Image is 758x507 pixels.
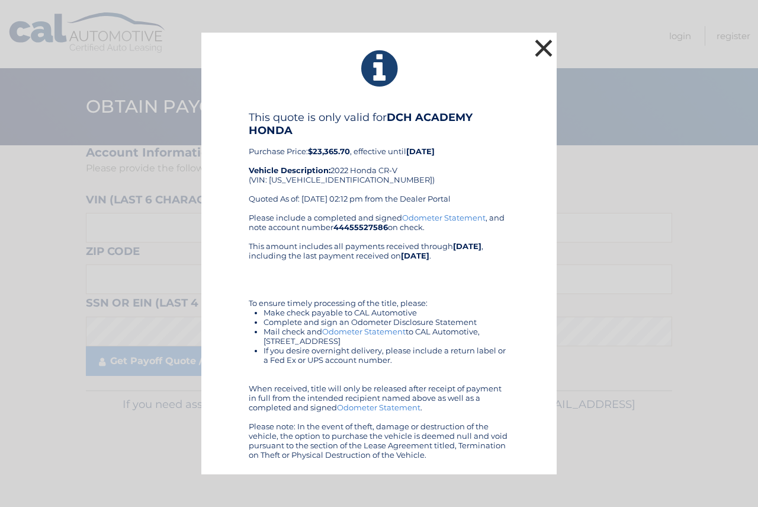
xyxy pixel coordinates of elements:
[337,403,420,412] a: Odometer Statement
[249,165,330,175] strong: Vehicle Description:
[308,146,350,156] b: $23,365.70
[401,251,429,260] b: [DATE]
[402,213,486,222] a: Odometer Statement
[532,36,555,60] button: ×
[264,346,509,365] li: If you desire overnight delivery, please include a return label or a Fed Ex or UPS account number.
[453,241,481,251] b: [DATE]
[249,111,509,213] div: Purchase Price: , effective until 2022 Honda CR-V (VIN: [US_VEHICLE_IDENTIFICATION_NUMBER]) Quote...
[322,327,406,336] a: Odometer Statement
[249,111,509,137] h4: This quote is only valid for
[264,327,509,346] li: Mail check and to CAL Automotive, [STREET_ADDRESS]
[249,213,509,460] div: Please include a completed and signed , and note account number on check. This amount includes al...
[249,111,473,137] b: DCH ACADEMY HONDA
[406,146,435,156] b: [DATE]
[264,308,509,317] li: Make check payable to CAL Automotive
[333,222,388,232] b: 44455527586
[264,317,509,327] li: Complete and sign an Odometer Disclosure Statement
